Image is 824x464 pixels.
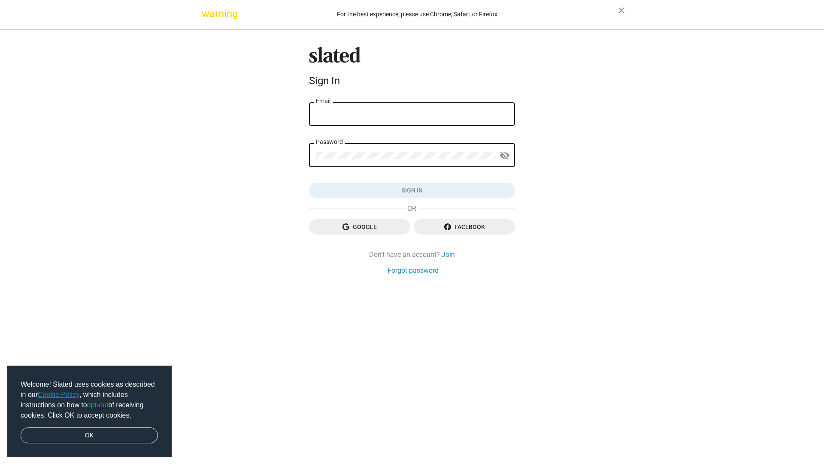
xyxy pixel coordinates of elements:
div: Don't have an account? [309,250,515,259]
button: Facebook [414,219,515,235]
sl-branding: Sign In [309,47,515,91]
a: opt-out [87,401,109,409]
span: Welcome! Slated uses cookies as described in our , which includes instructions on how to of recei... [21,379,158,421]
span: Facebook [421,219,508,235]
mat-icon: warning [202,9,212,19]
div: Sign In [309,75,515,87]
button: Google [309,219,410,235]
mat-icon: visibility_off [500,149,510,162]
a: Join [442,250,455,259]
div: For the best experience, please use Chrome, Safari, or Firefox. [218,9,618,20]
a: dismiss cookie message [21,427,158,444]
span: Google [316,219,403,235]
button: Show password [496,147,513,165]
a: Forgot password [388,266,439,275]
div: cookieconsent [7,366,172,458]
a: Cookie Policy [38,391,79,398]
mat-icon: close [616,5,627,15]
